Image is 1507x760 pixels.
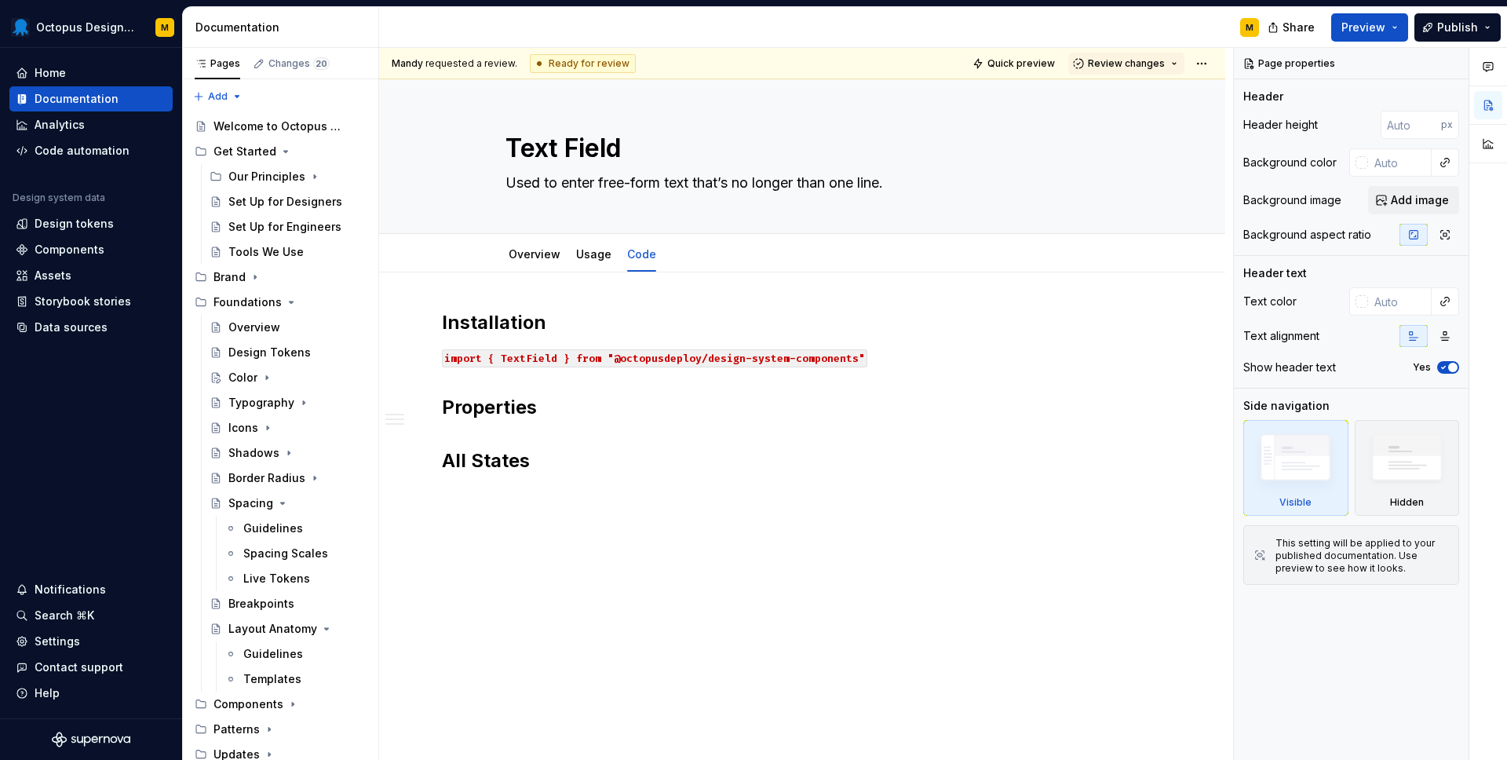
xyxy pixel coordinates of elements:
div: Border Radius [228,470,305,486]
a: Welcome to Octopus Design System [188,114,372,139]
label: Yes [1413,361,1431,374]
button: Quick preview [968,53,1062,75]
a: Guidelines [218,516,372,541]
a: Typography [203,390,372,415]
div: Analytics [35,117,85,133]
a: Breakpoints [203,591,372,616]
div: Ready for review [530,54,636,73]
div: Components [213,696,283,712]
div: Text color [1243,294,1297,309]
div: Background color [1243,155,1337,170]
input: Auto [1368,148,1432,177]
a: Design Tokens [203,340,372,365]
p: px [1441,119,1453,131]
button: Review changes [1068,53,1184,75]
div: Breakpoints [228,596,294,612]
a: Color [203,365,372,390]
div: Help [35,685,60,701]
div: Visible [1279,496,1312,509]
div: Contact support [35,660,123,675]
a: Home [9,60,173,86]
div: Octopus Design System [36,20,137,35]
div: Home [35,65,66,81]
div: M [161,21,169,34]
button: Contact support [9,655,173,680]
div: Side navigation [1243,398,1330,414]
div: Data sources [35,320,108,335]
button: Octopus Design SystemM [3,10,179,44]
div: Components [188,692,372,717]
div: Foundations [213,294,282,310]
a: Data sources [9,315,173,340]
span: requested a review. [392,57,517,70]
div: Text alignment [1243,328,1319,344]
div: Storybook stories [35,294,131,309]
div: Get Started [213,144,276,159]
button: Notifications [9,577,173,602]
a: Shadows [203,440,372,466]
a: Analytics [9,112,173,137]
a: Storybook stories [9,289,173,314]
div: Background image [1243,192,1341,208]
a: Spacing Scales [218,541,372,566]
span: Share [1283,20,1315,35]
code: import { TextField } from "@octopusdeploy/design-system-components" [442,349,867,367]
textarea: Used to enter free-form text that’s no longer than one line. [502,170,1096,195]
h2: Properties [442,395,1162,420]
div: Brand [188,265,372,290]
input: Auto [1368,287,1432,316]
div: Spacing [228,495,273,511]
span: Add [208,90,228,103]
button: Search ⌘K [9,603,173,628]
button: Add image [1368,186,1459,214]
div: Visible [1243,420,1348,516]
a: Overview [203,315,372,340]
a: Templates [218,667,372,692]
div: Changes [268,57,330,70]
button: Add [188,86,247,108]
div: Header text [1243,265,1307,281]
a: Documentation [9,86,173,111]
a: Guidelines [218,641,372,667]
div: Header [1243,89,1283,104]
div: Live Tokens [243,571,310,586]
div: Pages [195,57,240,70]
a: Icons [203,415,372,440]
a: Set Up for Engineers [203,214,372,239]
a: Border Radius [203,466,372,491]
input: Auto [1381,111,1441,139]
span: Preview [1341,20,1385,35]
div: This setting will be applied to your published documentation. Use preview to see how it looks. [1275,537,1449,575]
div: Components [35,242,104,258]
div: Layout Anatomy [228,621,317,637]
div: Code automation [35,143,130,159]
div: Our Principles [228,169,305,185]
div: Settings [35,634,80,649]
svg: Supernova Logo [52,732,130,747]
div: Show header text [1243,360,1336,375]
div: Design system data [13,192,105,204]
a: Tools We Use [203,239,372,265]
div: Patterns [213,722,260,737]
div: Notifications [35,582,106,597]
div: Set Up for Engineers [228,219,341,235]
div: Foundations [188,290,372,315]
div: Code [621,237,662,270]
a: Usage [576,247,611,261]
div: Our Principles [203,164,372,189]
div: Templates [243,671,301,687]
button: Preview [1331,13,1408,42]
button: Help [9,681,173,706]
div: Hidden [1355,420,1460,516]
div: Tools We Use [228,244,304,260]
a: Code [627,247,656,261]
button: Share [1260,13,1325,42]
div: Background aspect ratio [1243,227,1371,243]
a: Overview [509,247,560,261]
div: Overview [502,237,567,270]
a: Spacing [203,491,372,516]
a: Set Up for Designers [203,189,372,214]
div: Patterns [188,717,372,742]
a: Code automation [9,138,173,163]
